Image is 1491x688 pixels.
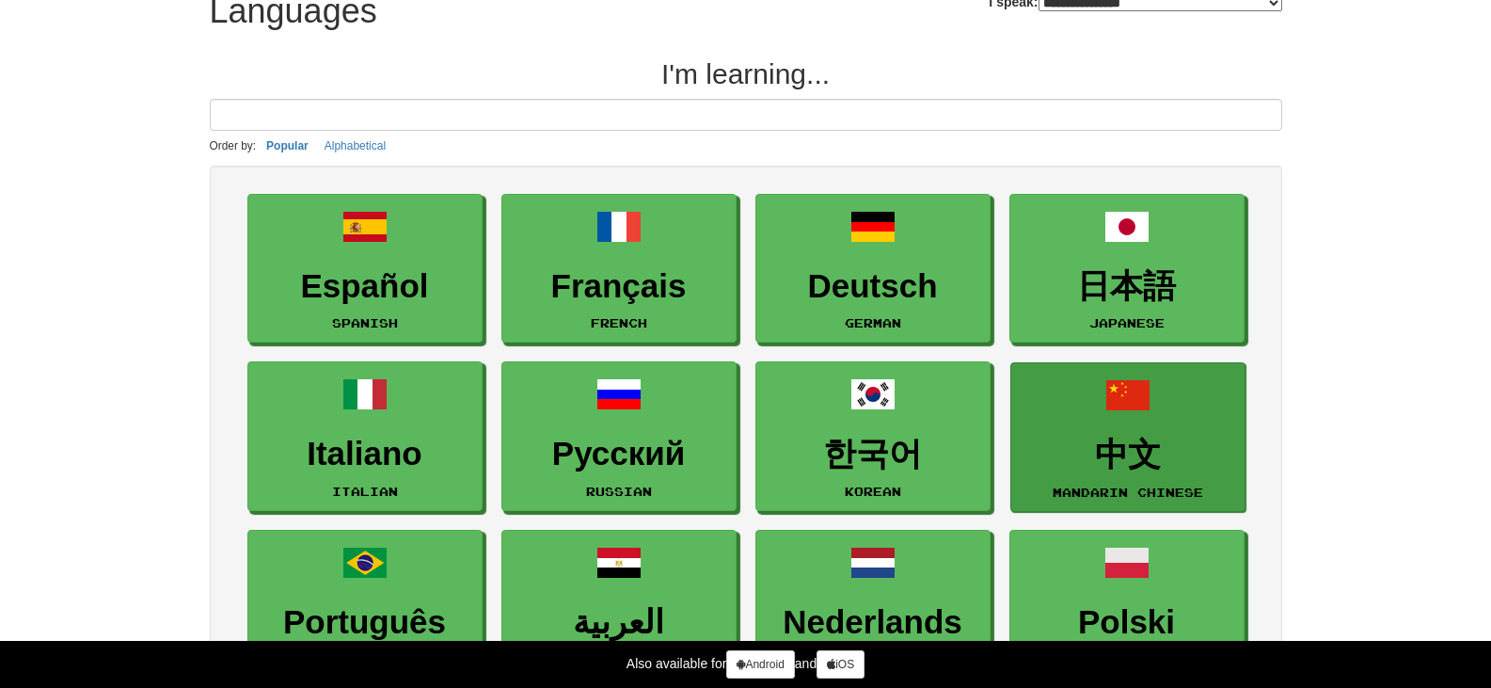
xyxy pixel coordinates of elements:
h3: Русский [512,436,726,472]
a: FrançaisFrench [501,194,737,344]
a: РусскийRussian [501,361,737,511]
h3: Português [258,604,472,641]
small: Italian [332,485,398,498]
h3: 中文 [1021,437,1235,473]
button: Alphabetical [319,136,391,156]
h3: العربية [512,604,726,641]
a: ItalianoItalian [247,361,483,511]
a: PortuguêsPortuguese [247,530,483,680]
small: French [591,316,647,329]
a: 中文Mandarin Chinese [1010,362,1245,512]
a: iOS [817,650,864,679]
a: DeutschGerman [755,194,991,344]
h2: I'm learning... [210,58,1282,89]
h3: Español [258,268,472,305]
a: PolskiPolish [1009,530,1245,680]
a: 日本語Japanese [1009,194,1245,344]
small: Russian [586,485,652,498]
h3: 한국어 [766,436,980,472]
h3: Italiano [258,436,472,472]
a: العربيةArabic [501,530,737,680]
a: Android [726,650,794,679]
h3: Nederlands [766,604,980,641]
h3: Français [512,268,726,305]
small: Spanish [332,316,398,329]
h3: Polski [1020,604,1234,641]
small: Japanese [1089,316,1165,329]
h3: Deutsch [766,268,980,305]
small: Korean [845,485,901,498]
a: NederlandsDutch [755,530,991,680]
a: EspañolSpanish [247,194,483,344]
small: German [845,316,901,329]
button: Popular [261,136,314,156]
small: Mandarin Chinese [1053,486,1203,499]
a: 한국어Korean [755,361,991,511]
h3: 日本語 [1020,268,1234,305]
small: Order by: [210,139,257,152]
